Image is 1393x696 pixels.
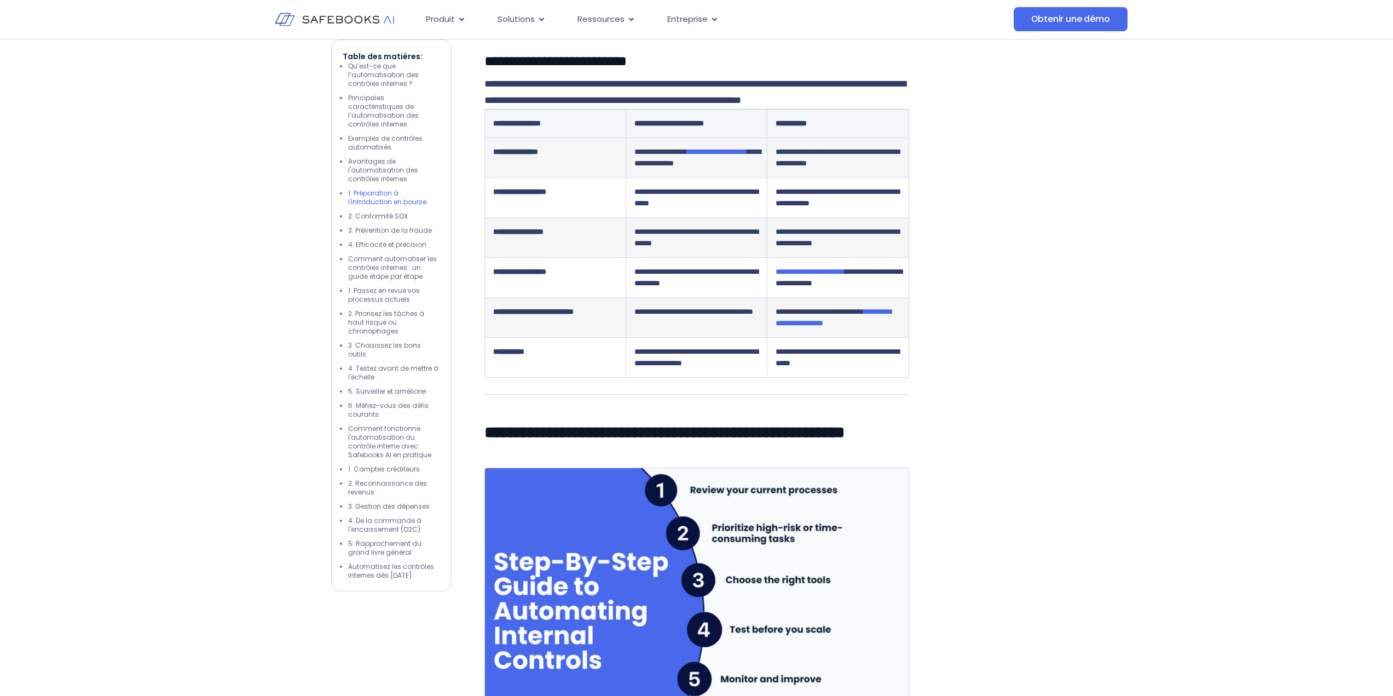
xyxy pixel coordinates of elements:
[348,387,426,396] font: 5. Surveiller et améliorer
[348,240,426,249] font: 4. Efficacité et précision
[348,539,421,557] font: 5. Rapprochement du grand livre général
[348,286,420,304] font: 1. Passez en revue vos processus actuels
[498,13,535,25] font: Solutions
[348,188,426,206] font: 1. Préparation à l'introduction en bourse
[343,51,423,62] font: Table des matières:
[348,516,421,534] font: 4. De la commande à l'encaissement (O2C)
[348,562,434,580] font: Automatisez les contrôles internes dès [DATE]
[348,309,424,336] font: 2. Priorisez les tâches à haut risque ou chronophages
[348,502,430,511] font: 3. Gestion des dépenses
[348,134,423,152] font: Exemples de contrôles automatisés
[348,226,432,235] font: 3. Prévention de la fraude
[348,424,431,459] font: Comment fonctionne l'automatisation du contrôle interne avec Safebooks AI en pratique
[348,157,418,183] font: Avantages de l'automatisation des contrôles internes
[348,479,427,497] font: 2. Reconnaissance des revenus
[1014,7,1128,31] a: Obtenir une démo
[426,13,455,25] font: Produit
[348,93,419,129] font: Principales caractéristiques de l’automatisation des contrôles internes :
[348,401,429,419] font: 6. Méfiez-vous des défis courants
[348,364,438,382] font: 4. Testez avant de mettre à l'échelle
[417,9,930,30] nav: Menu
[667,13,708,25] font: Entreprise
[348,211,408,221] font: 2. Conformité SOX
[417,9,930,30] div: Menu Basculer
[348,341,421,359] font: 3. Choisissez les bons outils
[577,13,625,25] font: Ressources
[348,254,437,281] font: Comment automatiser les contrôles internes : un guide étape par étape
[348,61,419,88] font: Qu’est-ce que l’automatisation des contrôles internes ?
[348,464,420,474] font: 1. Comptes créditeurs
[1031,13,1110,25] font: Obtenir une démo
